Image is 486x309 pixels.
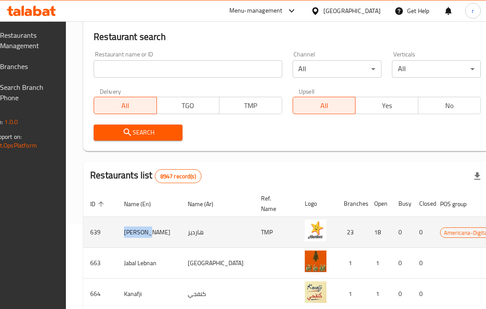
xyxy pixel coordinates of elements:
[412,217,433,248] td: 0
[305,220,326,241] img: Hardee's
[472,6,474,16] span: r
[223,99,278,112] span: TMP
[219,97,282,114] button: TMP
[440,199,478,209] span: POS group
[254,217,298,248] td: TMP
[94,97,157,114] button: All
[337,191,367,217] th: Branches
[124,199,162,209] span: Name (En)
[229,6,283,16] div: Menu-management
[117,217,181,248] td: [PERSON_NAME]
[155,172,201,181] span: 8947 record(s)
[83,217,117,248] td: 639
[391,217,412,248] td: 0
[359,99,414,112] span: Yes
[90,199,107,209] span: ID
[367,217,391,248] td: 18
[90,169,202,183] h2: Restaurants list
[100,88,121,94] label: Delivery
[422,99,477,112] span: No
[392,60,481,78] div: All
[337,217,367,248] td: 23
[181,248,254,279] td: [GEOGRAPHIC_DATA]
[83,248,117,279] td: 663
[293,60,382,78] div: All
[337,248,367,279] td: 1
[367,248,391,279] td: 1
[181,217,254,248] td: هارديز
[94,30,481,43] h2: Restaurant search
[367,191,391,217] th: Open
[188,199,225,209] span: Name (Ar)
[160,99,216,112] span: TGO
[101,127,176,138] span: Search
[298,191,337,217] th: Logo
[305,281,326,303] img: Kanafji
[412,191,433,217] th: Closed
[391,191,412,217] th: Busy
[297,99,352,112] span: All
[94,60,282,78] input: Search for restaurant name or ID..
[94,125,183,141] button: Search
[305,250,326,272] img: Jabal Lebnan
[261,193,287,214] span: Ref. Name
[299,88,315,94] label: Upsell
[412,248,433,279] td: 0
[418,97,481,114] button: No
[355,97,418,114] button: Yes
[391,248,412,279] td: 0
[157,97,219,114] button: TGO
[293,97,356,114] button: All
[98,99,153,112] span: All
[4,116,18,128] span: 1.0.0
[323,6,381,16] div: [GEOGRAPHIC_DATA]
[117,248,181,279] td: Jabal Lebnan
